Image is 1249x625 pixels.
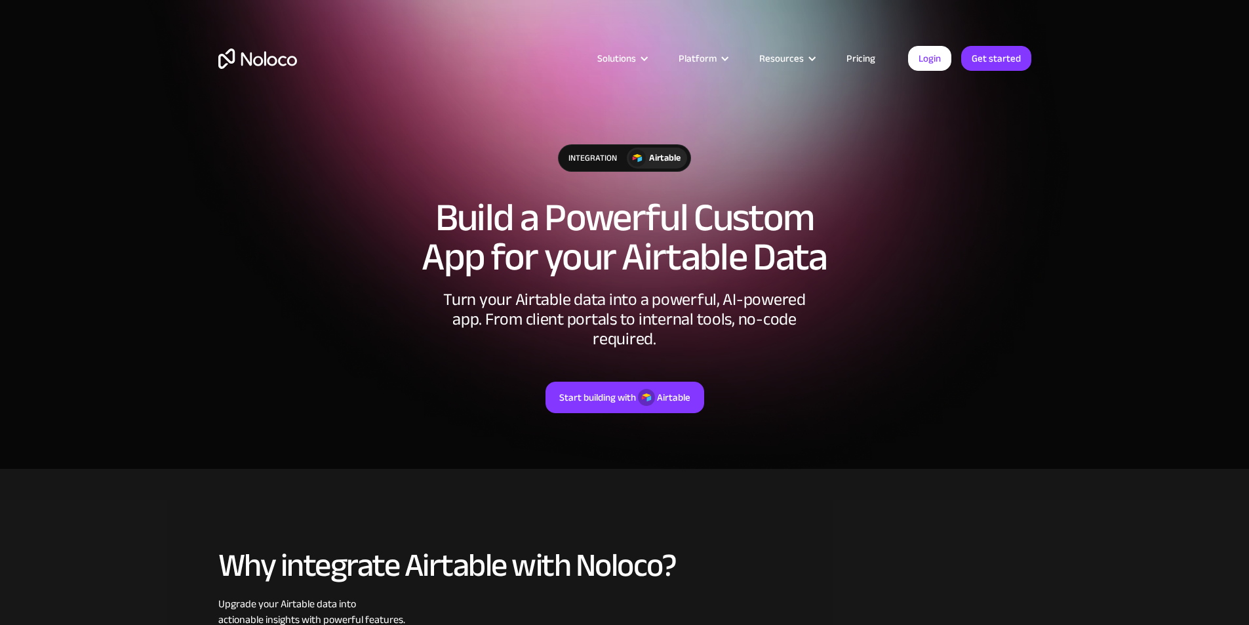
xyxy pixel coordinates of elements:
div: Platform [679,50,717,67]
a: home [218,49,297,69]
div: Solutions [597,50,636,67]
div: Resources [743,50,830,67]
a: Get started [961,46,1031,71]
div: Airtable [649,151,681,165]
div: Airtable [657,389,690,406]
div: Turn your Airtable data into a powerful, AI-powered app. From client portals to internal tools, n... [428,290,822,349]
div: Solutions [581,50,662,67]
div: Resources [759,50,804,67]
h2: Why integrate Airtable with Noloco? [218,548,1031,583]
div: Start building with [559,389,636,406]
a: Start building withAirtable [545,382,704,413]
div: integration [559,145,627,171]
h1: Build a Powerful Custom App for your Airtable Data [218,198,1031,277]
div: Platform [662,50,743,67]
a: Pricing [830,50,892,67]
a: Login [908,46,951,71]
